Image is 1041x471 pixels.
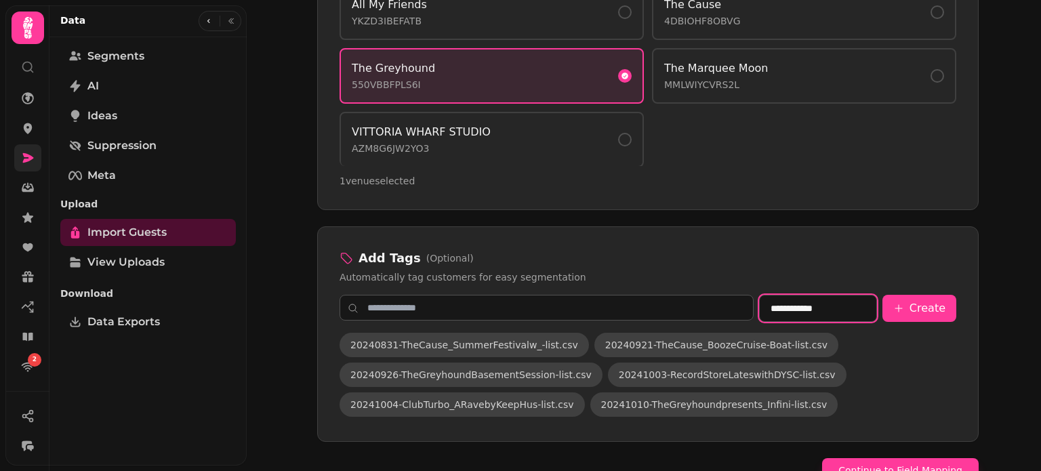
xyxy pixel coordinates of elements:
h4: The Greyhound [352,60,435,77]
button: The Marquee MoonMMLWIYCVRS2L [652,48,956,104]
button: VITTORIA WHARF STUDIOAZM8G6JW2YO3 [340,112,644,167]
button: 20241004-ClubTurbo_ARavebyKeepHus-list.csv [340,392,585,417]
span: Meta [87,167,116,184]
h4: The Marquee Moon [664,60,768,77]
p: Download [60,281,236,306]
span: 20240921-TheCause_BoozeCruise-Boat-list.csv [605,338,828,352]
p: YKZD3IBEFATB [352,14,427,28]
span: Import Guests [87,224,167,241]
p: 550VBBFPLS6I [352,78,435,91]
span: 20241003-RecordStoreLateswithDYSC-list.csv [619,368,836,382]
span: Ideas [87,108,117,124]
p: Automatically tag customers for easy segmentation [340,270,956,284]
span: 20241004-ClubTurbo_ARavebyKeepHus-list.csv [350,398,574,411]
h3: Add Tags [359,249,421,268]
div: 1 venue selected [340,174,956,188]
p: AZM8G6JW2YO3 [352,142,491,155]
a: Meta [60,162,236,189]
span: View Uploads [87,254,165,270]
button: The Greyhound550VBBFPLS6I [340,48,644,104]
span: 20241010-TheGreyhoundpresents_Infini-list.csv [601,398,828,411]
button: 20241010-TheGreyhoundpresents_Infini-list.csv [590,392,838,417]
p: Upload [60,192,236,216]
button: 20241003-RecordStoreLateswithDYSC-list.csv [608,363,846,387]
a: Ideas [60,102,236,129]
button: 20240921-TheCause_BoozeCruise-Boat-list.csv [594,333,838,357]
span: Data Exports [87,314,160,330]
span: 20240926-TheGreyhoundBasementSession-list.csv [350,368,592,382]
button: 20240831-TheCause_SummerFestivalw_-list.csv [340,333,589,357]
span: 20240831-TheCause_SummerFestivalw_-list.csv [350,338,578,352]
a: Suppression [60,132,236,159]
h2: Data [60,14,85,27]
a: Segments [60,43,236,70]
span: (Optional) [426,251,474,265]
a: 2 [14,353,41,380]
a: Data Exports [60,308,236,335]
span: 2 [33,355,37,365]
p: 4DBIOHF8OBVG [664,14,741,28]
a: Import Guests [60,219,236,246]
span: Segments [87,48,144,64]
a: View Uploads [60,249,236,276]
button: Create [882,295,956,322]
p: MMLWIYCVRS2L [664,78,768,91]
h4: VITTORIA WHARF STUDIO [352,124,491,140]
span: Suppression [87,138,157,154]
a: AI [60,73,236,100]
button: 20240926-TheGreyhoundBasementSession-list.csv [340,363,603,387]
span: AI [87,78,99,94]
